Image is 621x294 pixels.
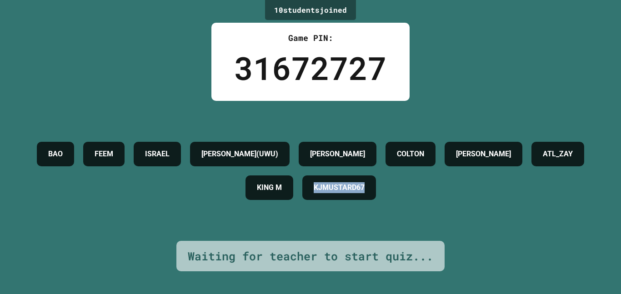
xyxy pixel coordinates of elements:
h4: FEEM [95,149,113,159]
h4: KING M [257,182,282,193]
h4: [PERSON_NAME] [456,149,511,159]
h4: KJMUSTARD67 [314,182,365,193]
div: Game PIN: [234,32,387,44]
div: 31672727 [234,44,387,92]
h4: [PERSON_NAME] [310,149,365,159]
h4: [PERSON_NAME](UWU) [201,149,278,159]
div: Waiting for teacher to start quiz... [188,248,433,265]
h4: ISRAEL [145,149,170,159]
h4: BAO [48,149,63,159]
h4: ATL_ZAY [543,149,573,159]
h4: COLTON [397,149,424,159]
